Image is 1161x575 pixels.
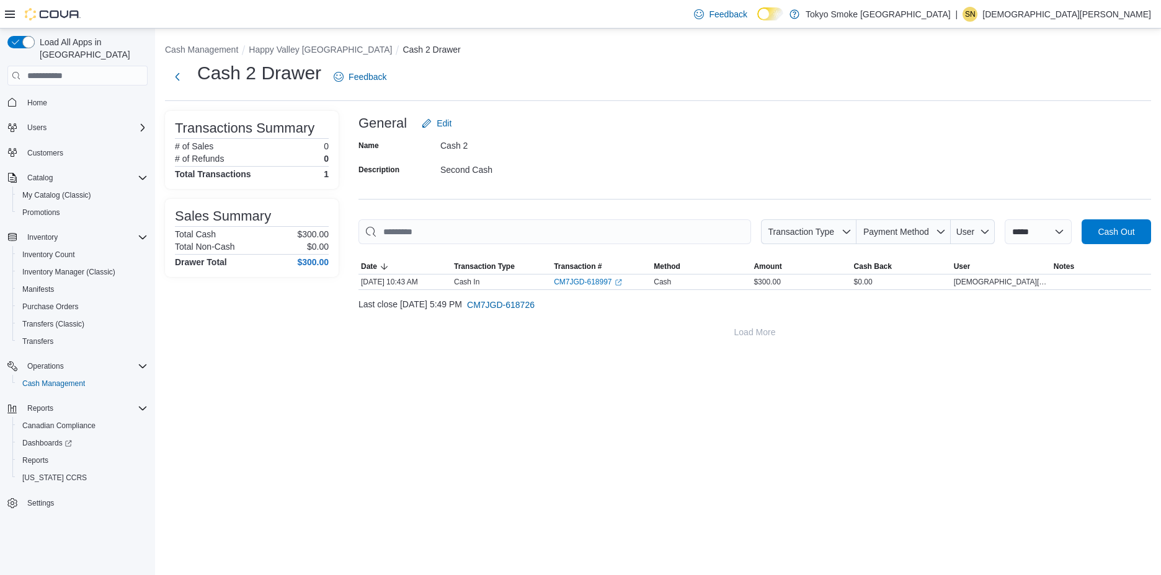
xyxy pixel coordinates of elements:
label: Name [358,141,379,151]
span: Feedback [709,8,747,20]
div: Last close [DATE] 5:49 PM [358,292,1151,317]
p: Cash In [454,277,479,287]
span: Purchase Orders [17,299,148,314]
a: Feedback [689,2,752,27]
button: Load More [358,320,1151,345]
button: Customers [2,144,153,162]
a: Home [22,95,52,110]
span: Cash Back [854,261,892,271]
button: Purchase Orders [12,298,153,315]
a: CM7JGD-618997External link [554,277,621,287]
nav: Complex example [7,88,148,544]
span: Canadian Compliance [17,418,148,433]
p: [DEMOGRAPHIC_DATA][PERSON_NAME] [982,7,1151,22]
span: Operations [22,359,148,374]
span: Inventory Manager (Classic) [17,265,148,279]
input: This is a search bar. As you type, the results lower in the page will automatically filter. [358,219,751,244]
button: Settings [2,494,153,512]
span: Catalog [22,170,148,185]
img: Cova [25,8,81,20]
span: Feedback [349,71,386,83]
span: [US_STATE] CCRS [22,473,87,483]
button: User [951,259,1051,274]
a: Transfers (Classic) [17,317,89,331]
span: My Catalog (Classic) [22,190,91,200]
span: Cash Out [1098,226,1134,238]
label: Description [358,165,399,175]
span: Cash [654,277,671,287]
a: [US_STATE] CCRS [17,470,92,485]
button: Reports [2,400,153,417]
a: Feedback [329,64,391,89]
button: Transaction Type [761,219,856,244]
h4: Total Transactions [175,169,251,179]
h4: 1 [324,169,329,179]
div: [DATE] 10:43 AM [358,274,451,289]
a: Dashboards [17,436,77,450]
span: Transaction # [554,261,602,271]
span: Date [361,261,377,271]
button: My Catalog (Classic) [12,187,153,204]
span: $300.00 [754,277,780,287]
button: Payment Method [856,219,951,244]
a: Promotions [17,205,65,220]
button: Home [2,93,153,111]
span: User [954,261,971,271]
a: Purchase Orders [17,299,84,314]
h6: Total Non-Cash [175,242,235,252]
span: Users [22,120,148,135]
a: Inventory Manager (Classic) [17,265,120,279]
span: Dashboards [22,438,72,448]
button: Next [165,64,190,89]
span: Payment Method [863,227,929,237]
h1: Cash 2 Drawer [197,61,321,86]
span: Manifests [22,284,54,294]
button: Notes [1051,259,1151,274]
button: Inventory [2,229,153,246]
button: Inventory [22,230,63,245]
button: Transfers (Classic) [12,315,153,333]
span: My Catalog (Classic) [17,188,148,203]
h6: # of Sales [175,141,213,151]
span: Inventory [22,230,148,245]
button: Promotions [12,204,153,221]
button: Edit [417,111,456,136]
button: Cash Out [1082,219,1151,244]
input: Dark Mode [757,7,783,20]
span: Amount [754,261,781,271]
a: My Catalog (Classic) [17,188,96,203]
button: Catalog [22,170,58,185]
span: Edit [437,117,451,129]
span: Dark Mode [757,20,758,21]
span: Manifests [17,282,148,297]
button: User [951,219,995,244]
button: Catalog [2,169,153,187]
span: Load All Apps in [GEOGRAPHIC_DATA] [35,36,148,61]
span: Inventory Count [22,250,75,260]
span: Promotions [17,205,148,220]
span: [DEMOGRAPHIC_DATA][PERSON_NAME] [954,277,1049,287]
span: Method [654,261,680,271]
span: Catalog [27,173,53,183]
button: Manifests [12,281,153,298]
svg: External link [615,279,622,286]
button: Inventory Count [12,246,153,263]
button: Canadian Compliance [12,417,153,434]
div: Cash 2 [440,136,607,151]
button: Date [358,259,451,274]
span: Dashboards [17,436,148,450]
h6: # of Refunds [175,154,224,164]
span: Transfers (Classic) [22,319,84,329]
a: Manifests [17,282,59,297]
a: Settings [22,496,59,511]
p: Tokyo Smoke [GEOGRAPHIC_DATA] [806,7,951,22]
button: Cash Back [852,259,951,274]
span: Cash Management [17,376,148,391]
button: Amount [751,259,851,274]
p: | [956,7,958,22]
a: Reports [17,453,53,468]
span: Settings [27,498,54,508]
span: Operations [27,361,64,371]
span: Users [27,123,47,133]
button: Operations [2,358,153,375]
